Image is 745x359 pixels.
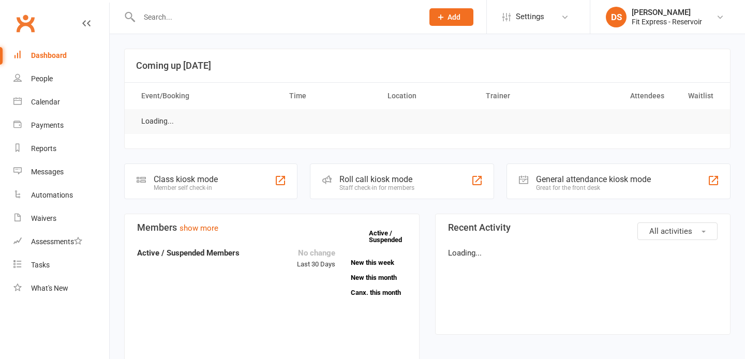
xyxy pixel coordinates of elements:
div: Staff check-in for members [339,184,414,191]
div: General attendance kiosk mode [536,174,651,184]
a: New this month [351,274,407,281]
a: People [13,67,109,91]
a: Dashboard [13,44,109,67]
div: Assessments [31,237,82,246]
button: All activities [637,222,718,240]
a: Reports [13,137,109,160]
a: Canx. this month [351,289,407,296]
th: Time [280,83,378,109]
div: Tasks [31,261,50,269]
h3: Members [137,222,407,233]
a: Active / Suspended [369,222,414,251]
a: Waivers [13,207,109,230]
div: Messages [31,168,64,176]
div: Member self check-in [154,184,218,191]
div: People [31,74,53,83]
a: Automations [13,184,109,207]
span: All activities [649,227,692,236]
div: Reports [31,144,56,153]
div: Class kiosk mode [154,174,218,184]
th: Location [378,83,476,109]
div: No change [297,247,335,259]
div: Dashboard [31,51,67,59]
div: Payments [31,121,64,129]
button: Add [429,8,473,26]
a: Payments [13,114,109,137]
span: Add [448,13,460,21]
h3: Recent Activity [448,222,718,233]
input: Search... [136,10,416,24]
a: Tasks [13,253,109,277]
h3: Coming up [DATE] [136,61,719,71]
div: Waivers [31,214,56,222]
div: Great for the front desk [536,184,651,191]
th: Waitlist [674,83,723,109]
div: Last 30 Days [297,247,335,270]
th: Trainer [476,83,575,109]
td: Loading... [132,109,183,133]
th: Attendees [575,83,673,109]
div: Calendar [31,98,60,106]
strong: Active / Suspended Members [137,248,240,258]
a: Clubworx [12,10,38,36]
a: show more [180,223,218,233]
a: Calendar [13,91,109,114]
p: Loading... [448,247,718,259]
th: Event/Booking [132,83,280,109]
a: Messages [13,160,109,184]
span: Settings [516,5,544,28]
div: DS [606,7,627,27]
a: Assessments [13,230,109,253]
a: New this week [351,259,407,266]
div: What's New [31,284,68,292]
div: Roll call kiosk mode [339,174,414,184]
a: What's New [13,277,109,300]
div: Fit Express - Reservoir [632,17,702,26]
div: [PERSON_NAME] [632,8,702,17]
div: Automations [31,191,73,199]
